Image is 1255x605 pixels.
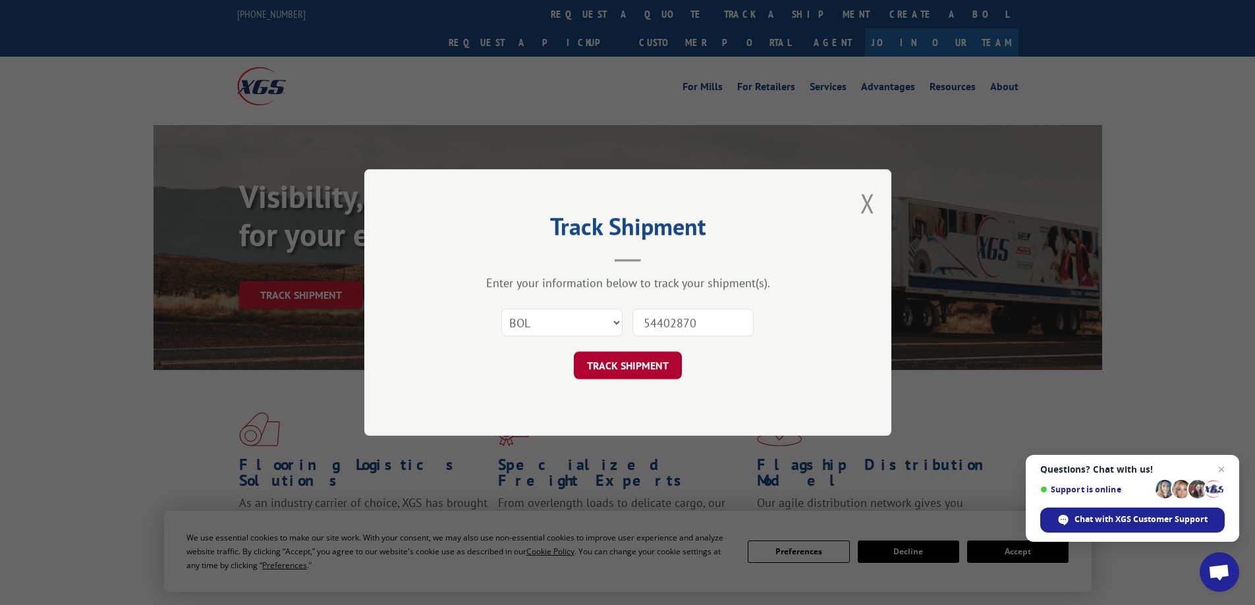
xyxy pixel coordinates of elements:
[1213,461,1229,477] span: Close chat
[1074,513,1208,525] span: Chat with XGS Customer Support
[632,309,754,336] input: Number(s)
[430,217,825,242] h2: Track Shipment
[860,186,875,221] button: Close modal
[1200,552,1239,592] div: Open chat
[1040,464,1225,475] span: Questions? Chat with us!
[1040,508,1225,533] div: Chat with XGS Customer Support
[574,352,682,379] button: TRACK SHIPMENT
[430,275,825,290] div: Enter your information below to track your shipment(s).
[1040,485,1151,494] span: Support is online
